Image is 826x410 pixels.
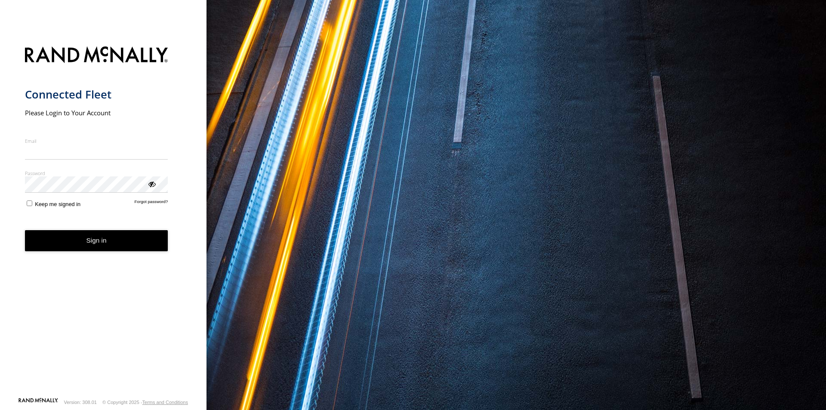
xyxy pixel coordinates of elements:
[25,45,168,67] img: Rand McNally
[25,87,168,102] h1: Connected Fleet
[142,400,188,405] a: Terms and Conditions
[147,179,156,188] div: ViewPassword
[27,200,32,206] input: Keep me signed in
[25,138,168,144] label: Email
[102,400,188,405] div: © Copyright 2025 -
[135,199,168,207] a: Forgot password?
[25,170,168,176] label: Password
[25,41,182,397] form: main
[25,108,168,117] h2: Please Login to Your Account
[64,400,97,405] div: Version: 308.01
[18,398,58,407] a: Visit our Website
[25,230,168,251] button: Sign in
[35,201,80,207] span: Keep me signed in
